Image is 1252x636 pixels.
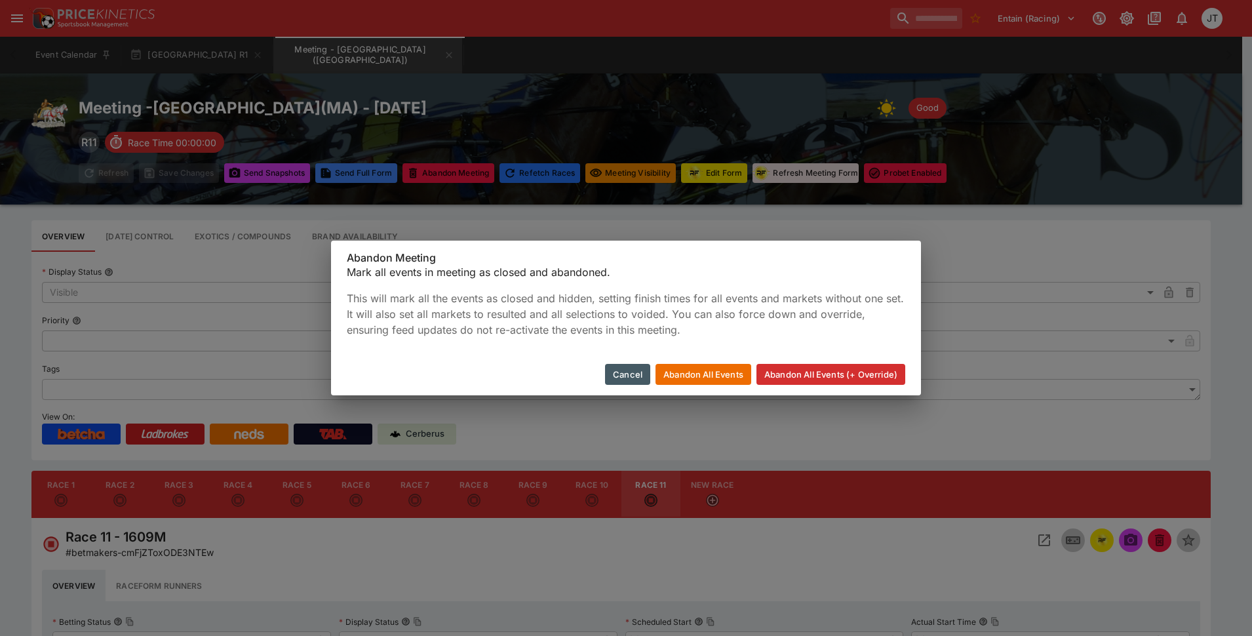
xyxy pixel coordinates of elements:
p: This will mark all the events as closed and hidden, setting finish times for all events and marke... [347,290,905,338]
button: Abandon All Events (+ Override) [756,364,905,385]
p: Mark all events in meeting as closed and abandoned. [347,264,905,280]
h6: Abandon Meeting [347,251,905,265]
button: Cancel [605,364,650,385]
button: Abandon All Events [655,364,751,385]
